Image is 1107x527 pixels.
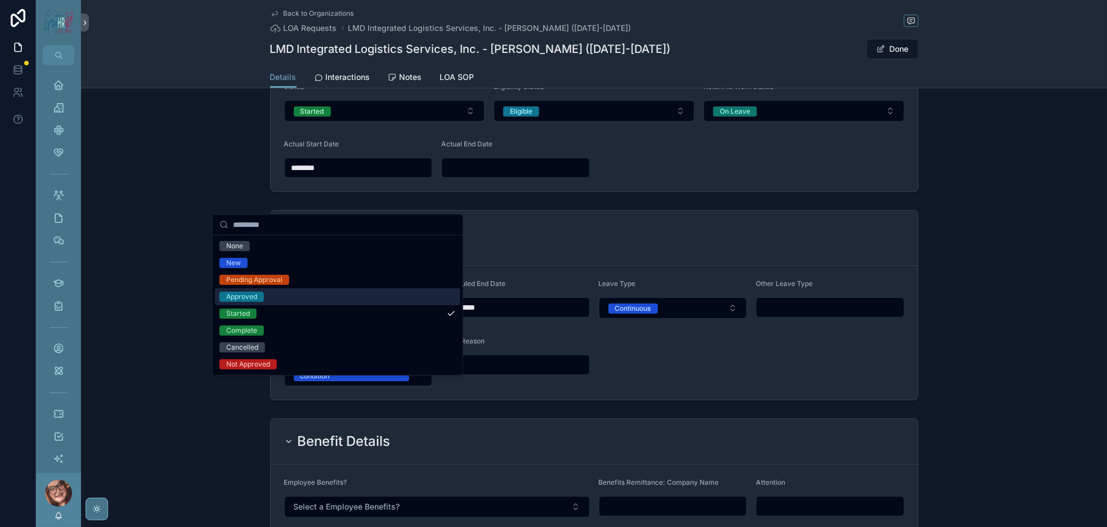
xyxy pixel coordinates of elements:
button: Select Button [284,496,590,517]
span: Employee Benefits? [284,478,347,486]
a: Details [270,67,297,88]
span: Actual End Date [441,140,492,148]
div: Started [226,309,250,319]
div: Eligible [510,106,532,117]
div: Not Approved [226,359,270,369]
span: Interactions [326,72,370,83]
button: Select Button [599,297,747,319]
span: LOA Requests [284,23,337,34]
span: Actual Start Date [284,140,339,148]
a: LOA Requests [270,23,337,34]
div: On Leave [720,106,750,117]
span: Notes [400,72,422,83]
div: None [226,241,243,251]
span: Leave Type [599,279,636,288]
h2: Benefit Details [298,432,391,450]
span: Scheduled End Date [441,279,505,288]
span: Other Leave Type [756,279,813,288]
div: Cancelled [226,342,258,352]
a: LOA SOP [440,67,474,90]
div: scrollable content [36,65,81,473]
a: Interactions [315,67,370,90]
h2: Request Details [284,224,904,243]
div: Suggestions [213,235,463,375]
a: LMD Integrated Logistics Services, Inc. - [PERSON_NAME] ([DATE]-[DATE]) [348,23,631,34]
span: LOA SOP [440,72,474,83]
div: Started [301,106,324,117]
div: Approved [226,292,257,302]
button: Select Button [284,100,485,122]
a: Back to Organizations [270,9,354,18]
button: Select Button [494,100,694,122]
a: Notes [388,67,422,90]
div: Complete [226,325,257,336]
span: Select a Employee Benefits? [294,501,400,512]
div: Continuous [615,303,651,314]
div: Pending Approval [226,275,283,285]
button: Done [867,39,918,59]
span: Attention [756,478,785,486]
span: Details [270,72,297,83]
span: Back to Organizations [284,9,354,18]
span: Benefits Remittance: Company Name [599,478,719,486]
button: Select Button [703,100,904,122]
img: App logo [43,6,74,39]
div: New [226,258,241,268]
h1: LMD Integrated Logistics Services, Inc. - [PERSON_NAME] ([DATE]-[DATE]) [270,41,671,57]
